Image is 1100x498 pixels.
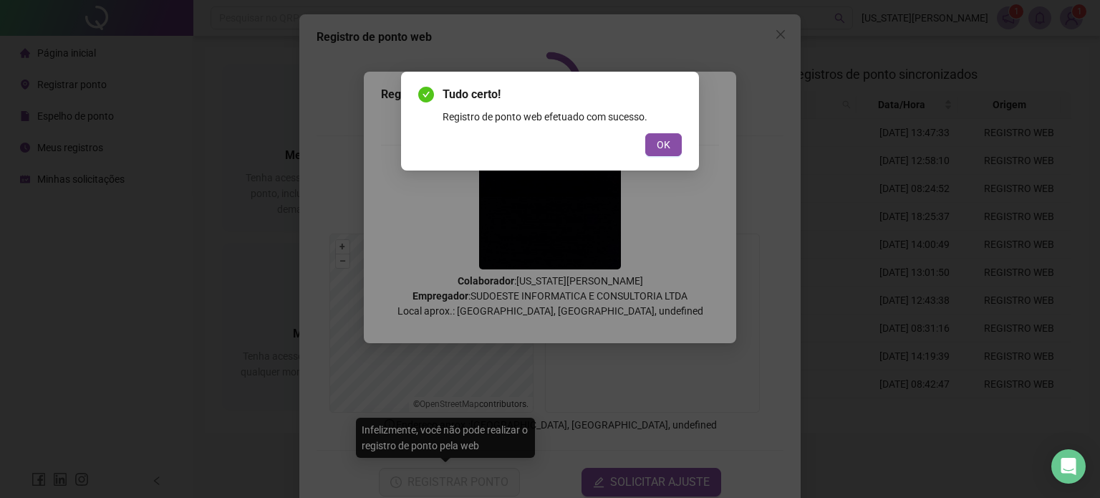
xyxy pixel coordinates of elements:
span: Tudo certo! [443,86,682,103]
span: check-circle [418,87,434,102]
button: OK [645,133,682,156]
span: OK [657,137,670,153]
div: Registro de ponto web efetuado com sucesso. [443,109,682,125]
div: Open Intercom Messenger [1051,449,1086,484]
